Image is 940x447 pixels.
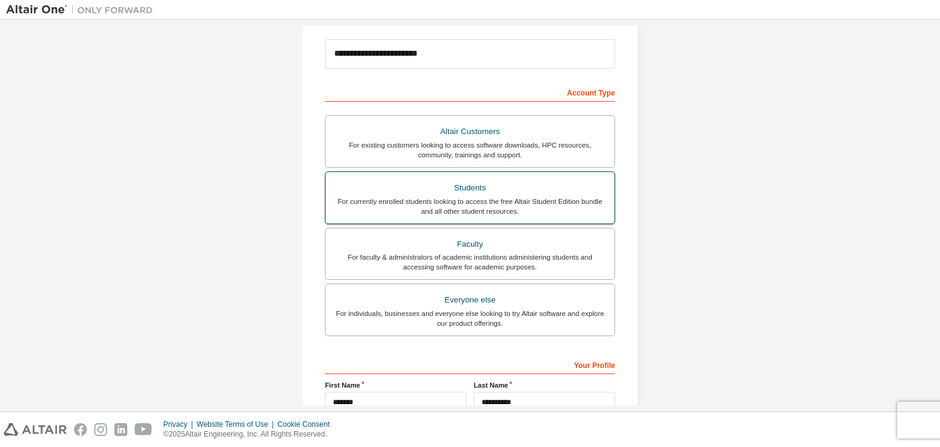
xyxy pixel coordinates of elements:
[114,423,127,436] img: linkedin.svg
[333,309,607,328] div: For individuals, businesses and everyone else looking to try Altair software and explore our prod...
[135,423,152,436] img: youtube.svg
[333,140,607,160] div: For existing customers looking to access software downloads, HPC resources, community, trainings ...
[333,236,607,253] div: Faculty
[333,291,607,309] div: Everyone else
[4,423,67,436] img: altair_logo.svg
[474,380,615,390] label: Last Name
[325,355,615,374] div: Your Profile
[325,380,466,390] label: First Name
[333,197,607,216] div: For currently enrolled students looking to access the free Altair Student Edition bundle and all ...
[325,82,615,102] div: Account Type
[163,429,337,440] p: © 2025 Altair Engineering, Inc. All Rights Reserved.
[277,419,337,429] div: Cookie Consent
[6,4,159,16] img: Altair One
[163,419,196,429] div: Privacy
[74,423,87,436] img: facebook.svg
[196,419,277,429] div: Website Terms of Use
[333,179,607,197] div: Students
[94,423,107,436] img: instagram.svg
[333,252,607,272] div: For faculty & administrators of academic institutions administering students and accessing softwa...
[333,123,607,140] div: Altair Customers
